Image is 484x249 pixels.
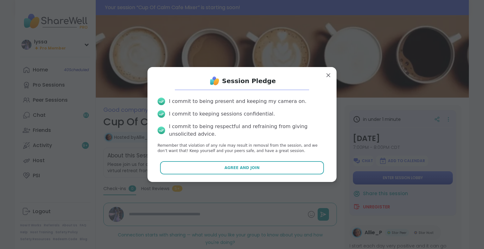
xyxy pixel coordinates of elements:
[224,165,260,171] span: Agree and Join
[169,110,275,118] div: I commit to keeping sessions confidential.
[160,161,324,174] button: Agree and Join
[222,76,276,85] h1: Session Pledge
[169,98,306,105] div: I commit to being present and keeping my camera on.
[208,75,221,87] img: ShareWell Logo
[169,123,326,138] div: I commit to being respectful and refraining from giving unsolicited advice.
[158,143,326,154] p: Remember that violation of any rule may result in removal from the session, and we don’t want tha...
